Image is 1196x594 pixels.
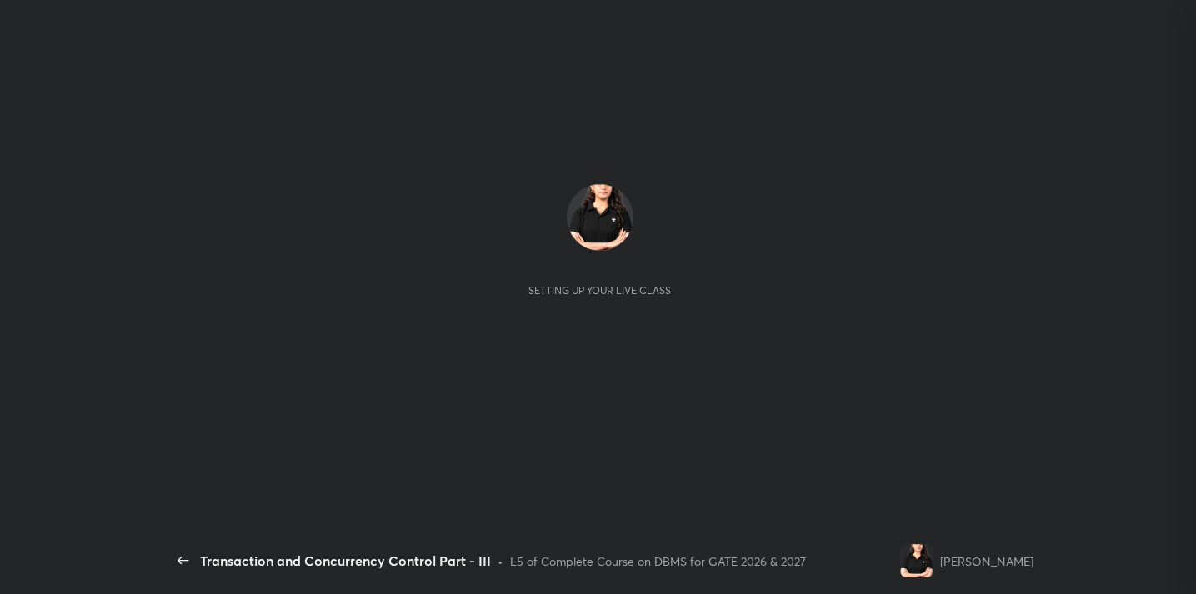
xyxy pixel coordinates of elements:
[510,552,806,570] div: L5 of Complete Course on DBMS for GATE 2026 & 2027
[528,284,671,297] div: Setting up your live class
[940,552,1033,570] div: [PERSON_NAME]
[498,552,503,570] div: •
[900,544,933,577] img: 4a770520920d42f4a83b4b5e06273ada.png
[567,184,633,251] img: 4a770520920d42f4a83b4b5e06273ada.png
[200,551,491,571] div: Transaction and Concurrency Control Part - III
